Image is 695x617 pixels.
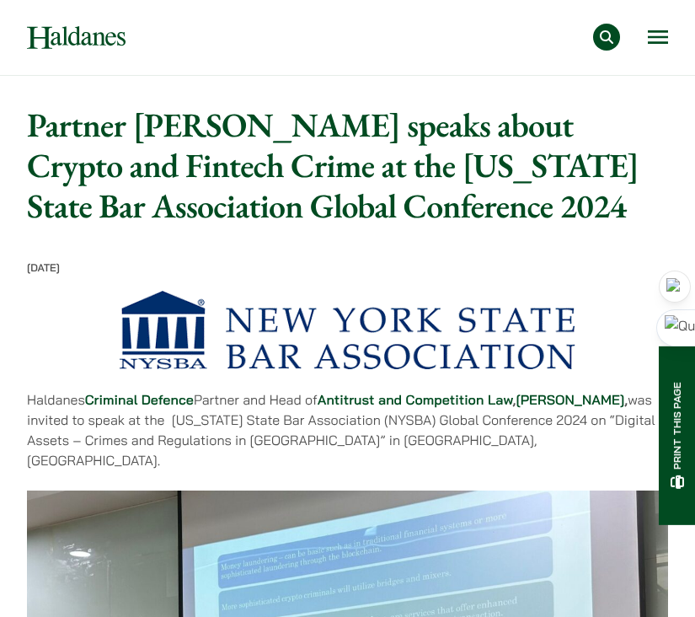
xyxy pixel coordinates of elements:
button: Search [593,24,620,51]
a: Criminal Defence [85,391,194,408]
time: [DATE] [27,262,60,275]
h1: Partner [PERSON_NAME] speaks about Crypto and Fintech Crime at the [US_STATE] State Bar Associati... [27,105,668,226]
a: [PERSON_NAME] [516,391,624,408]
a: Antitrust and Competition Law [318,391,513,408]
img: Logo of Haldanes [27,26,126,49]
strong: , [624,391,628,408]
p: Haldanes Partner and Head of was invited to speak at the [US_STATE] State Bar Association (NYSBA)... [27,389,668,470]
strong: , [318,391,516,408]
button: Open menu [648,30,668,44]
